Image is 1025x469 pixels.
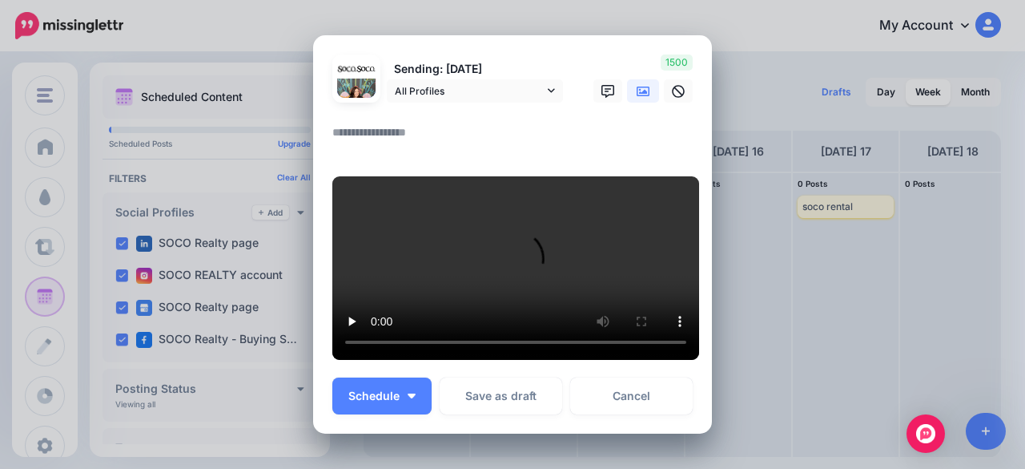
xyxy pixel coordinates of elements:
[337,79,376,117] img: AGNmyxZkkcLc6M7mEOT9fKWd_UCj15EfP3oRQVod_1GKbAs96-c-69407.png
[332,378,432,414] button: Schedule
[408,394,416,398] img: arrow-down-white.png
[395,83,544,99] span: All Profiles
[906,414,945,453] div: Open Intercom Messenger
[348,390,400,402] span: Schedule
[356,59,376,79] img: 164197137_918513602257435_4761511730756522423_n-bsa121940.jpg
[661,55,693,71] span: 1500
[440,378,562,414] button: Save as draft
[337,59,356,79] img: 164581468_4373535855994721_8378937785642129856_n-bsa121939.jpg
[387,60,563,79] p: Sending: [DATE]
[387,79,563,103] a: All Profiles
[570,378,693,414] a: Cancel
